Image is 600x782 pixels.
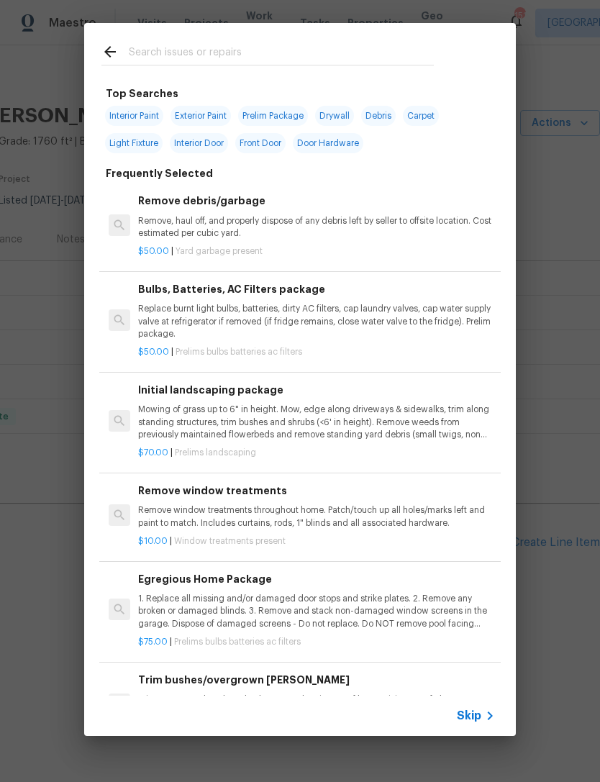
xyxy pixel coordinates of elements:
[138,571,495,587] h6: Egregious Home Package
[138,303,495,340] p: Replace burnt light bulbs, batteries, dirty AC filters, cap laundry valves, cap water supply valv...
[138,447,495,459] p: |
[238,106,308,126] span: Prelim Package
[138,672,495,688] h6: Trim bushes/overgrown [PERSON_NAME]
[138,637,168,646] span: $75.00
[138,593,495,629] p: 1. Replace all missing and/or damaged door stops and strike plates. 2. Remove any broken or damag...
[235,133,286,153] span: Front Door
[293,133,363,153] span: Door Hardware
[315,106,354,126] span: Drywall
[174,637,301,646] span: Prelims bulbs batteries ac filters
[106,165,213,181] h6: Frequently Selected
[361,106,396,126] span: Debris
[138,193,495,209] h6: Remove debris/garbage
[138,535,495,547] p: |
[170,133,228,153] span: Interior Door
[129,43,434,65] input: Search issues or repairs
[105,106,163,126] span: Interior Paint
[176,247,263,255] span: Yard garbage present
[138,537,168,545] span: $10.00
[138,636,495,648] p: |
[176,347,302,356] span: Prelims bulbs batteries ac filters
[403,106,439,126] span: Carpet
[138,483,495,499] h6: Remove window treatments
[138,215,495,240] p: Remove, haul off, and properly dispose of any debris left by seller to offsite location. Cost est...
[174,537,286,545] span: Window treatments present
[105,133,163,153] span: Light Fixture
[138,404,495,440] p: Mowing of grass up to 6" in height. Mow, edge along driveways & sidewalks, trim along standing st...
[138,347,169,356] span: $50.00
[138,247,169,255] span: $50.00
[175,448,256,457] span: Prelims landscaping
[138,694,495,718] p: Trim overgrown hegdes & bushes around perimeter of home giving 12" of clearance. Properly dispose...
[138,346,495,358] p: |
[138,281,495,297] h6: Bulbs, Batteries, AC Filters package
[171,106,231,126] span: Exterior Paint
[106,86,178,101] h6: Top Searches
[457,709,481,723] span: Skip
[138,382,495,398] h6: Initial landscaping package
[138,245,495,258] p: |
[138,448,168,457] span: $70.00
[138,504,495,529] p: Remove window treatments throughout home. Patch/touch up all holes/marks left and paint to match....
